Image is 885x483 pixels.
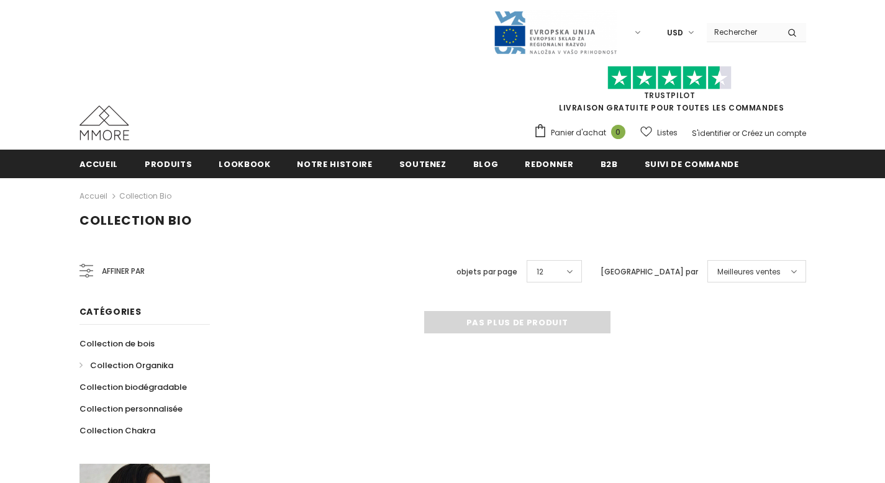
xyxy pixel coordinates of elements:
[645,150,739,178] a: Suivi de commande
[79,189,107,204] a: Accueil
[601,266,698,278] label: [GEOGRAPHIC_DATA] par
[79,158,119,170] span: Accueil
[79,333,155,354] a: Collection de bois
[473,158,499,170] span: Blog
[79,106,129,140] img: Cas MMORE
[707,23,778,41] input: Search Site
[645,158,739,170] span: Suivi de commande
[399,158,447,170] span: soutenez
[90,359,173,371] span: Collection Organika
[79,403,183,415] span: Collection personnalisée
[533,124,632,142] a: Panier d'achat 0
[297,158,372,170] span: Notre histoire
[493,10,617,55] img: Javni Razpis
[601,150,618,178] a: B2B
[732,128,740,138] span: or
[657,127,678,139] span: Listes
[219,158,270,170] span: Lookbook
[611,125,625,139] span: 0
[79,425,155,436] span: Collection Chakra
[79,398,183,420] a: Collection personnalisée
[667,27,683,39] span: USD
[79,376,187,398] a: Collection biodégradable
[79,305,142,318] span: Catégories
[717,266,781,278] span: Meilleures ventes
[102,264,145,278] span: Affiner par
[79,212,192,229] span: Collection Bio
[79,150,119,178] a: Accueil
[537,266,543,278] span: 12
[493,27,617,37] a: Javni Razpis
[79,354,173,376] a: Collection Organika
[219,150,270,178] a: Lookbook
[79,420,155,441] a: Collection Chakra
[119,191,171,201] a: Collection Bio
[742,128,806,138] a: Créez un compte
[525,150,573,178] a: Redonner
[607,66,732,90] img: Faites confiance aux étoiles pilotes
[692,128,730,138] a: S'identifier
[473,150,499,178] a: Blog
[533,71,806,113] span: LIVRAISON GRATUITE POUR TOUTES LES COMMANDES
[551,127,606,139] span: Panier d'achat
[456,266,517,278] label: objets par page
[644,90,696,101] a: TrustPilot
[525,158,573,170] span: Redonner
[640,122,678,143] a: Listes
[145,150,192,178] a: Produits
[145,158,192,170] span: Produits
[399,150,447,178] a: soutenez
[297,150,372,178] a: Notre histoire
[601,158,618,170] span: B2B
[79,381,187,393] span: Collection biodégradable
[79,338,155,350] span: Collection de bois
